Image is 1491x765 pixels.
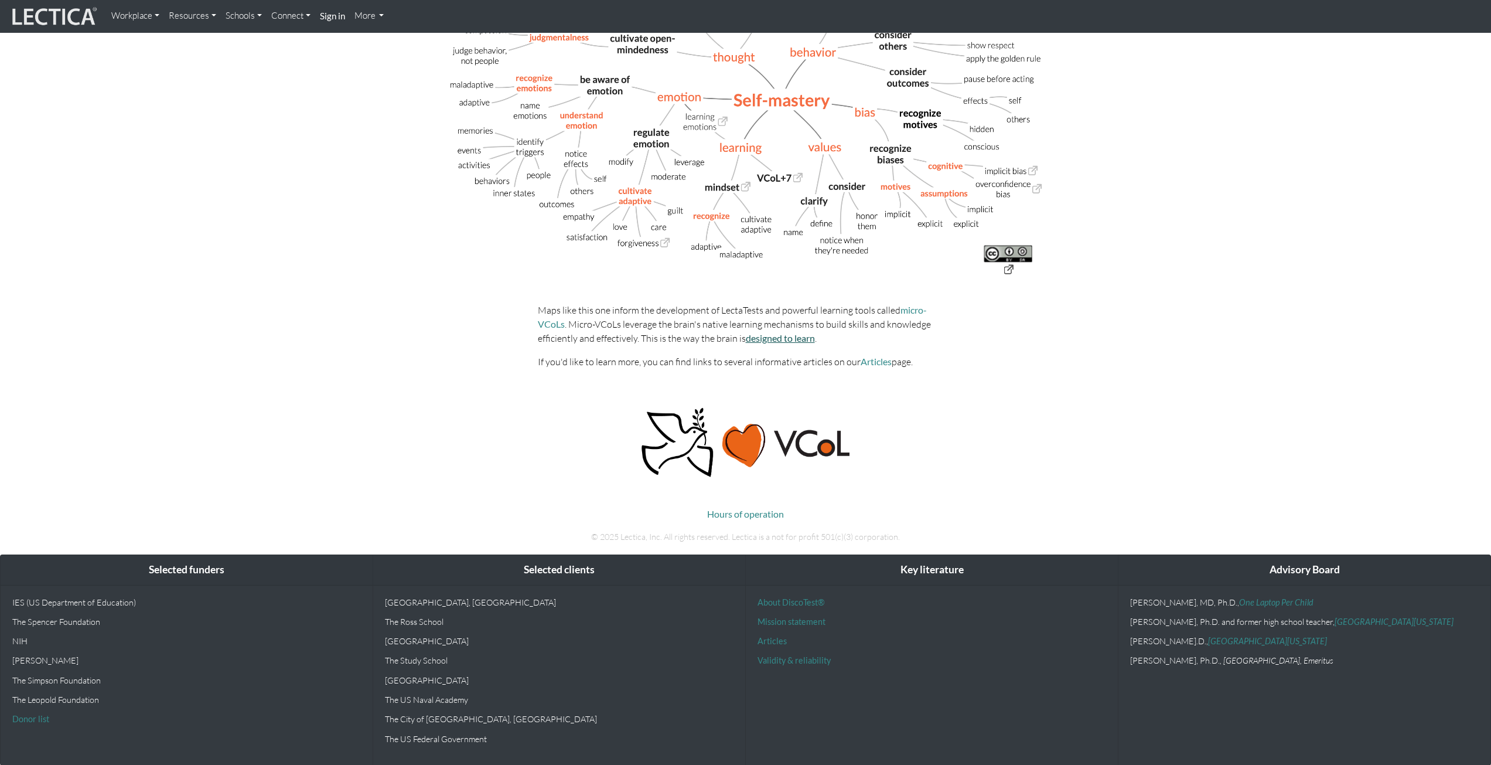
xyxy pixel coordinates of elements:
[1130,655,1479,665] p: [PERSON_NAME], Ph.D.
[758,655,831,665] a: Validity & reliability
[385,675,733,685] p: [GEOGRAPHIC_DATA]
[107,5,164,28] a: Workplace
[9,5,97,28] img: lecticalive
[421,531,1071,543] p: © 2025 Lectica, Inc. All rights reserved. Lectica is a not for profit 501(c)(3) corporation.
[1130,597,1479,607] p: [PERSON_NAME], MD, Ph.D.,
[1118,555,1490,585] div: Advisory Board
[746,332,815,344] a: designed to learn
[12,597,361,607] p: IES (US Department of Education)
[12,695,361,705] p: The Leopold Foundation
[1239,597,1313,607] a: One Laptop Per Child
[164,5,221,28] a: Resources
[12,655,361,665] p: [PERSON_NAME]
[746,555,1118,585] div: Key literature
[385,734,733,744] p: The US Federal Government
[267,5,315,28] a: Connect
[315,5,350,28] a: Sign in
[12,675,361,685] p: The Simpson Foundation
[861,356,892,367] a: Articles
[12,636,361,646] p: NIH
[385,655,733,665] p: The Study School
[12,617,361,627] p: The Spencer Foundation
[221,5,267,28] a: Schools
[320,11,345,21] strong: Sign in
[707,508,784,519] a: Hours of operation
[758,597,824,607] a: About DiscoTest®
[1220,655,1333,665] em: , [GEOGRAPHIC_DATA], Emeritus
[1130,617,1479,627] p: [PERSON_NAME], Ph.D. and former high school teacher,
[385,636,733,646] p: [GEOGRAPHIC_DATA]
[538,304,927,329] a: micro-VCoLs
[350,5,389,28] a: More
[1130,636,1479,646] p: [PERSON_NAME].D.,
[638,406,852,479] img: Peace, love, VCoL
[385,617,733,627] p: The Ross School
[538,303,954,345] p: Maps like this one inform the development of LectaTests and powerful learning tools called . Micr...
[385,597,733,607] p: [GEOGRAPHIC_DATA], [GEOGRAPHIC_DATA]
[1335,617,1454,627] a: [GEOGRAPHIC_DATA][US_STATE]
[385,714,733,724] p: The City of [GEOGRAPHIC_DATA], [GEOGRAPHIC_DATA]
[12,714,49,724] a: Donor list
[538,355,954,369] p: If you'd like to learn more, you can find links to several informative articles on our page.
[758,636,787,646] a: Articles
[373,555,745,585] div: Selected clients
[1208,636,1327,646] a: [GEOGRAPHIC_DATA][US_STATE]
[385,695,733,705] p: The US Naval Academy
[758,617,825,627] a: Mission statement
[1,555,373,585] div: Selected funders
